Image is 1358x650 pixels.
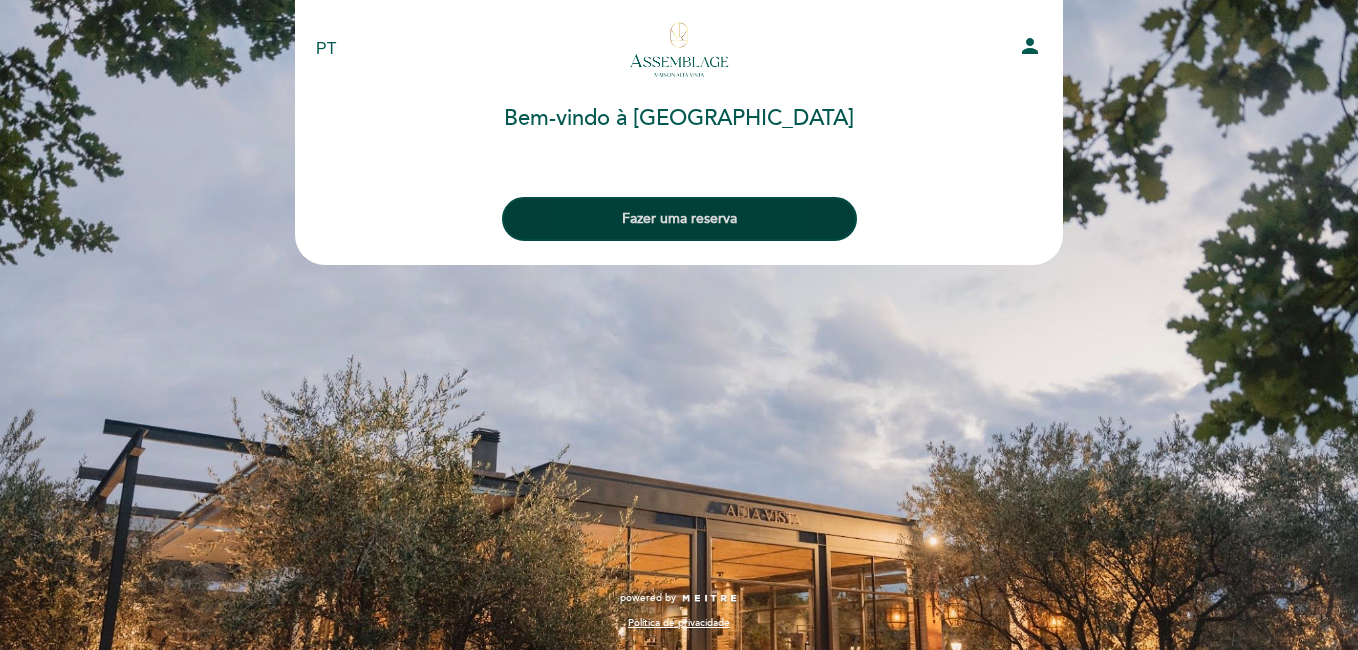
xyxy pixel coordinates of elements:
a: powered by [620,591,738,605]
span: powered by [620,591,676,605]
a: Alta Vista Assemblage [554,22,804,77]
button: Fazer uma reserva [502,197,857,241]
img: MEITRE [681,594,738,604]
a: Política de privacidade [628,616,730,630]
button: person [1018,34,1042,65]
h1: Bem-vindo à [GEOGRAPHIC_DATA] [504,107,854,131]
i: person [1018,34,1042,58]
